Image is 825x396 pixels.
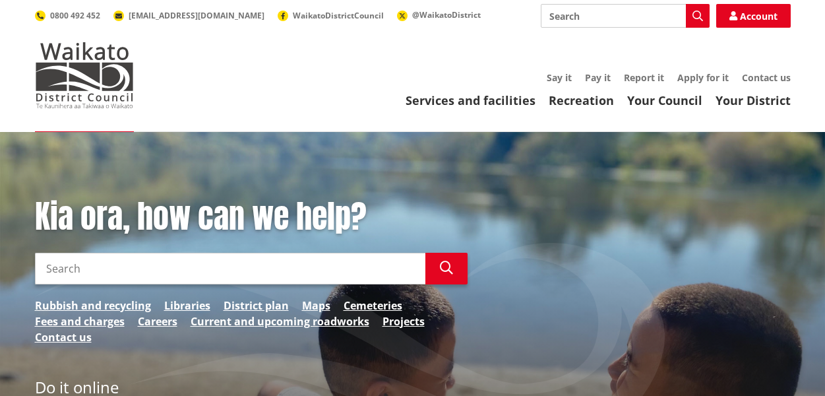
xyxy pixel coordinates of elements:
[35,313,125,329] a: Fees and charges
[113,10,264,21] a: [EMAIL_ADDRESS][DOMAIN_NAME]
[716,92,791,108] a: Your District
[406,92,535,108] a: Services and facilities
[585,71,611,84] a: Pay it
[627,92,702,108] a: Your Council
[412,9,481,20] span: @WaikatoDistrict
[50,10,100,21] span: 0800 492 452
[35,10,100,21] a: 0800 492 452
[344,298,402,313] a: Cemeteries
[547,71,572,84] a: Say it
[278,10,384,21] a: WaikatoDistrictCouncil
[677,71,729,84] a: Apply for it
[35,198,468,236] h1: Kia ora, how can we help?
[164,298,210,313] a: Libraries
[716,4,791,28] a: Account
[541,4,710,28] input: Search input
[35,253,425,284] input: Search input
[742,71,791,84] a: Contact us
[129,10,264,21] span: [EMAIL_ADDRESS][DOMAIN_NAME]
[302,298,330,313] a: Maps
[191,313,369,329] a: Current and upcoming roadworks
[35,42,134,108] img: Waikato District Council - Te Kaunihera aa Takiwaa o Waikato
[35,329,92,345] a: Contact us
[382,313,425,329] a: Projects
[35,298,151,313] a: Rubbish and recycling
[624,71,664,84] a: Report it
[138,313,177,329] a: Careers
[549,92,614,108] a: Recreation
[397,9,481,20] a: @WaikatoDistrict
[224,298,289,313] a: District plan
[293,10,384,21] span: WaikatoDistrictCouncil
